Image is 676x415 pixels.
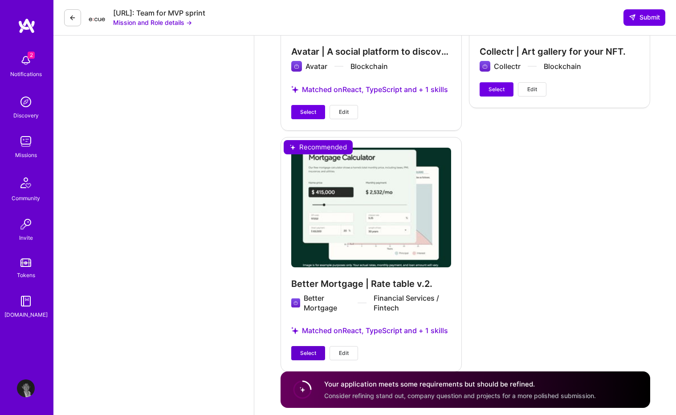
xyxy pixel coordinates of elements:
[113,8,205,18] div: [URL]: Team for MVP sprint
[291,346,325,360] button: Select
[480,82,513,97] button: Select
[324,379,596,389] h4: Your application meets some requirements but should be refined.
[4,310,48,319] div: [DOMAIN_NAME]
[324,391,596,399] span: Consider refining stand out, company question and projects for a more polished submission.
[17,133,35,150] img: teamwork
[330,346,358,360] button: Edit
[489,85,505,93] span: Select
[17,270,35,280] div: Tokens
[28,52,35,59] span: 2
[15,172,37,193] img: Community
[629,14,636,21] i: icon SendLight
[527,85,537,93] span: Edit
[10,69,42,79] div: Notifications
[518,82,546,97] button: Edit
[17,93,35,111] img: discovery
[339,349,349,357] span: Edit
[623,9,665,25] div: null
[17,292,35,310] img: guide book
[13,111,39,120] div: Discovery
[17,215,35,233] img: Invite
[19,233,33,242] div: Invite
[15,379,37,397] a: User Avatar
[300,108,316,116] span: Select
[12,193,40,203] div: Community
[113,18,192,27] button: Mission and Role details →
[17,52,35,69] img: bell
[623,9,665,25] button: Submit
[300,349,316,357] span: Select
[20,258,31,267] img: tokens
[18,18,36,34] img: logo
[330,105,358,119] button: Edit
[17,379,35,397] img: User Avatar
[88,11,106,24] img: Company Logo
[339,108,349,116] span: Edit
[15,150,37,160] div: Missions
[629,13,660,22] span: Submit
[69,14,76,21] i: icon LeftArrowDark
[291,105,325,119] button: Select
